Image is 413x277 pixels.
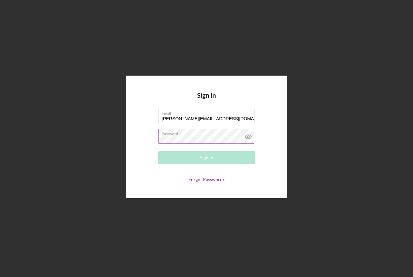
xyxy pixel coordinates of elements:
[158,151,255,164] button: Sign In
[162,109,255,116] label: Email
[188,177,225,182] a: Forgot Password?
[200,151,213,164] div: Sign In
[162,129,255,136] label: Password
[197,92,216,109] h4: Sign In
